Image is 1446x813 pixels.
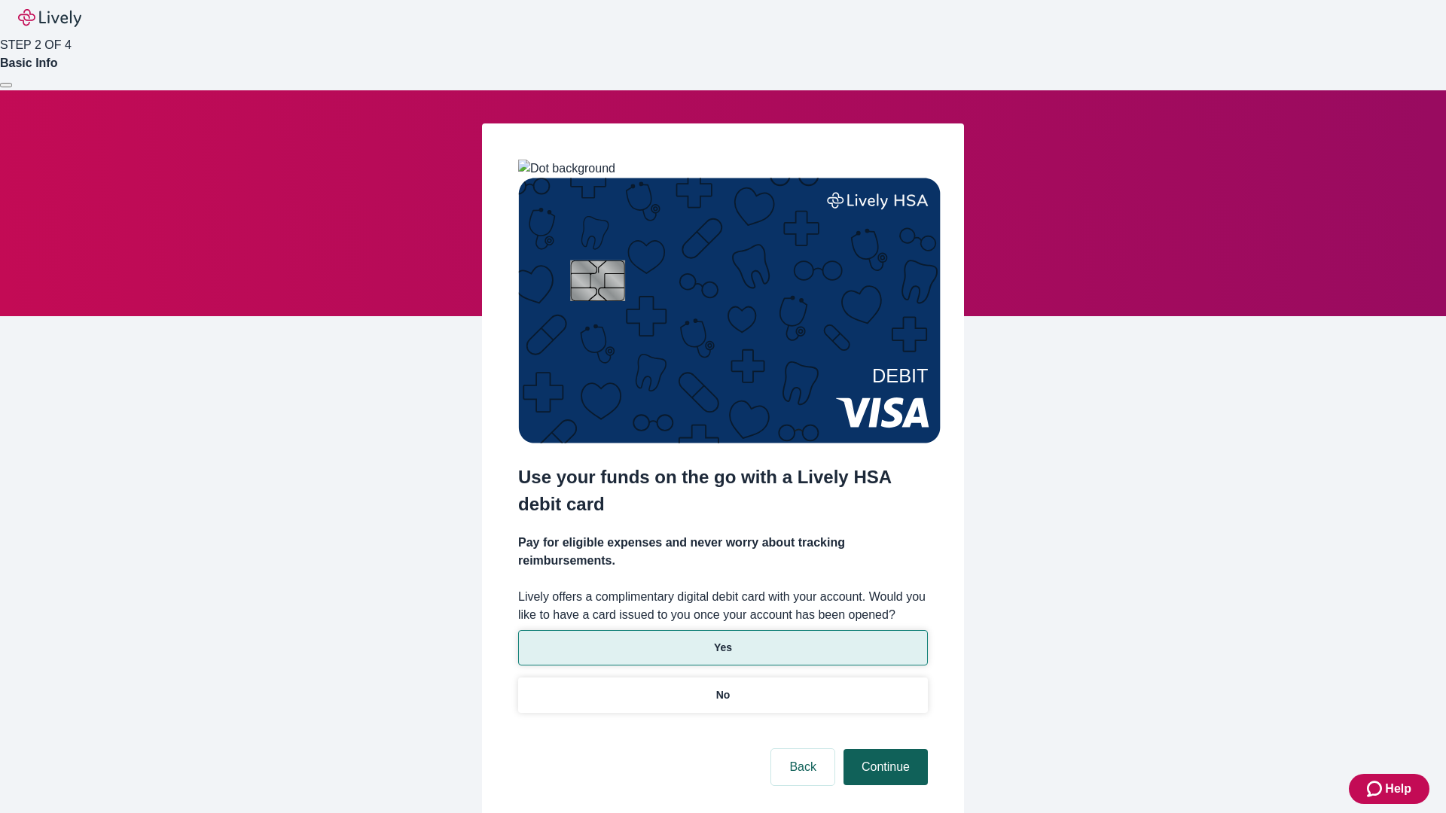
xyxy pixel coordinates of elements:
[518,160,615,178] img: Dot background
[518,464,928,518] h2: Use your funds on the go with a Lively HSA debit card
[714,640,732,656] p: Yes
[18,9,81,27] img: Lively
[518,630,928,665] button: Yes
[771,749,834,785] button: Back
[1385,780,1411,798] span: Help
[518,534,928,570] h4: Pay for eligible expenses and never worry about tracking reimbursements.
[843,749,928,785] button: Continue
[1349,774,1429,804] button: Zendesk support iconHelp
[518,588,928,624] label: Lively offers a complimentary digital debit card with your account. Would you like to have a card...
[1367,780,1385,798] svg: Zendesk support icon
[716,687,731,703] p: No
[518,178,941,443] img: Debit card
[518,677,928,713] button: No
